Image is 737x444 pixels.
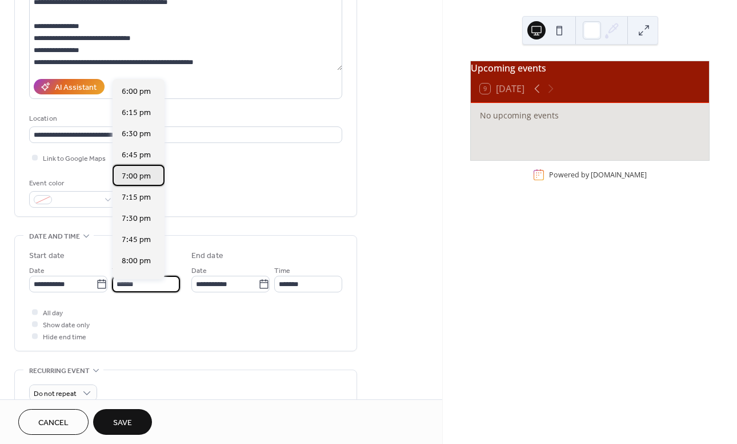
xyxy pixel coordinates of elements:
[29,113,340,125] div: Location
[93,409,152,435] button: Save
[29,265,45,277] span: Date
[591,170,647,180] a: [DOMAIN_NAME]
[29,365,90,377] span: Recurring event
[122,128,151,140] span: 6:30 pm
[34,387,77,401] span: Do not repeat
[191,250,223,262] div: End date
[122,86,151,98] span: 6:00 pm
[34,79,105,94] button: AI Assistant
[29,177,115,189] div: Event color
[43,331,86,343] span: Hide end time
[29,250,65,262] div: Start date
[113,417,132,429] span: Save
[274,265,290,277] span: Time
[191,265,207,277] span: Date
[549,170,647,180] div: Powered by
[471,61,709,75] div: Upcoming events
[112,265,128,277] span: Time
[43,319,90,331] span: Show date only
[18,409,89,435] button: Cancel
[122,149,151,161] span: 6:45 pm
[122,234,151,246] span: 7:45 pm
[122,107,151,119] span: 6:15 pm
[55,82,97,94] div: AI Assistant
[122,171,151,183] span: 7:00 pm
[122,192,151,204] span: 7:15 pm
[43,153,106,165] span: Link to Google Maps
[43,307,63,319] span: All day
[29,231,80,243] span: Date and time
[122,255,151,267] span: 8:00 pm
[122,213,151,225] span: 7:30 pm
[122,276,151,288] span: 8:15 pm
[38,417,69,429] span: Cancel
[480,110,700,121] div: No upcoming events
